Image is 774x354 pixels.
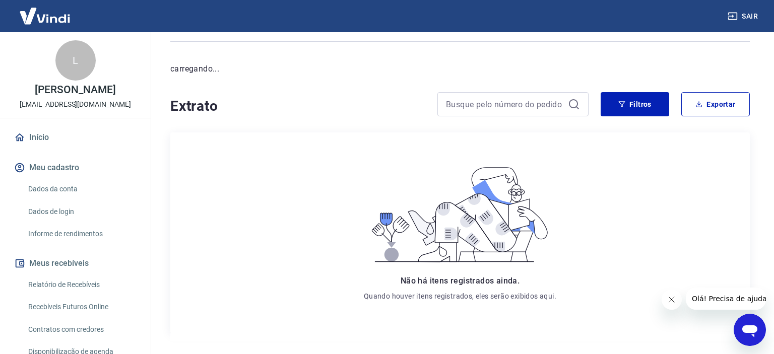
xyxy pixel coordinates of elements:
iframe: Fechar mensagem [662,290,682,310]
button: Meu cadastro [12,157,139,179]
iframe: Mensagem da empresa [686,288,766,310]
input: Busque pelo número do pedido [446,97,564,112]
a: Dados de login [24,201,139,222]
span: Olá! Precisa de ajuda? [6,7,85,15]
p: [PERSON_NAME] [35,85,115,95]
button: Sair [726,7,762,26]
a: Relatório de Recebíveis [24,274,139,295]
a: Início [12,126,139,149]
p: Quando houver itens registrados, eles serão exibidos aqui. [364,291,556,301]
a: Contratos com credores [24,319,139,340]
div: L [55,40,96,81]
p: [EMAIL_ADDRESS][DOMAIN_NAME] [20,99,131,110]
img: Vindi [12,1,78,31]
a: Informe de rendimentos [24,224,139,244]
a: Dados da conta [24,179,139,199]
span: Não há itens registrados ainda. [401,276,520,286]
a: Recebíveis Futuros Online [24,297,139,317]
h4: Extrato [170,96,425,116]
button: Filtros [601,92,669,116]
button: Exportar [681,92,750,116]
p: carregando... [170,63,750,75]
button: Meus recebíveis [12,252,139,274]
iframe: Botão para abrir a janela de mensagens [734,314,766,346]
